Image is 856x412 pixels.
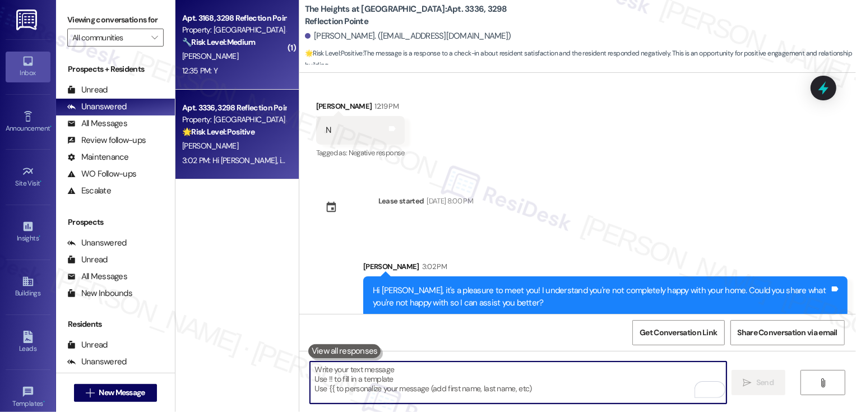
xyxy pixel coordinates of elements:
[182,37,255,47] strong: 🔧 Risk Level: Medium
[632,320,724,345] button: Get Conversation Link
[819,378,827,387] i: 
[182,155,788,165] div: 3:02 PM: Hi [PERSON_NAME], it's a pleasure to meet you! I understand you're not completely happy ...
[316,145,405,161] div: Tagged as:
[67,101,127,113] div: Unanswered
[67,237,127,249] div: Unanswered
[40,178,42,186] span: •
[67,271,127,283] div: All Messages
[756,377,774,388] span: Send
[182,24,286,36] div: Property: [GEOGRAPHIC_DATA] at [GEOGRAPHIC_DATA]
[67,185,111,197] div: Escalate
[640,327,717,339] span: Get Conversation Link
[730,320,845,345] button: Share Conversation via email
[50,123,52,131] span: •
[39,233,40,240] span: •
[6,272,50,302] a: Buildings
[424,195,473,207] div: [DATE] 8:00 PM
[182,51,238,61] span: [PERSON_NAME]
[99,387,145,399] span: New Message
[326,124,331,136] div: N
[72,29,146,47] input: All communities
[182,102,286,114] div: Apt. 3336, 3298 Reflection Pointe
[67,11,164,29] label: Viewing conversations for
[182,141,238,151] span: [PERSON_NAME]
[182,114,286,126] div: Property: [GEOGRAPHIC_DATA] at [GEOGRAPHIC_DATA]
[6,217,50,247] a: Insights •
[56,318,175,330] div: Residents
[349,148,405,158] span: Negative response
[86,388,94,397] i: 
[16,10,39,30] img: ResiDesk Logo
[67,168,136,180] div: WO Follow-ups
[182,12,286,24] div: Apt. 3168, 3298 Reflection Pointe
[6,327,50,358] a: Leads
[67,356,127,368] div: Unanswered
[67,151,129,163] div: Maintenance
[67,118,127,129] div: All Messages
[378,195,424,207] div: Lease started
[363,261,848,276] div: [PERSON_NAME]
[43,398,45,406] span: •
[732,370,786,395] button: Send
[151,33,158,42] i: 
[305,49,363,58] strong: 🌟 Risk Level: Positive
[67,288,132,299] div: New Inbounds
[372,100,399,112] div: 12:19 PM
[373,285,830,309] div: Hi [PERSON_NAME], it's a pleasure to meet you! I understand you're not completely happy with your...
[6,162,50,192] a: Site Visit •
[67,84,108,96] div: Unread
[305,48,856,72] span: : The message is a response to a check-in about resident satisfaction and the resident responded ...
[738,327,838,339] span: Share Conversation via email
[743,378,752,387] i: 
[6,52,50,82] a: Inbox
[305,30,511,42] div: [PERSON_NAME]. ([EMAIL_ADDRESS][DOMAIN_NAME])
[56,63,175,75] div: Prospects + Residents
[419,261,447,272] div: 3:02 PM
[316,100,405,116] div: [PERSON_NAME]
[56,216,175,228] div: Prospects
[182,66,218,76] div: 12:35 PM: Y
[74,384,157,402] button: New Message
[67,339,108,351] div: Unread
[310,362,727,404] textarea: To enrich screen reader interactions, please activate Accessibility in Grammarly extension settings
[67,135,146,146] div: Review follow-ups
[182,127,255,137] strong: 🌟 Risk Level: Positive
[305,3,529,27] b: The Heights at [GEOGRAPHIC_DATA]: Apt. 3336, 3298 Reflection Pointe
[67,254,108,266] div: Unread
